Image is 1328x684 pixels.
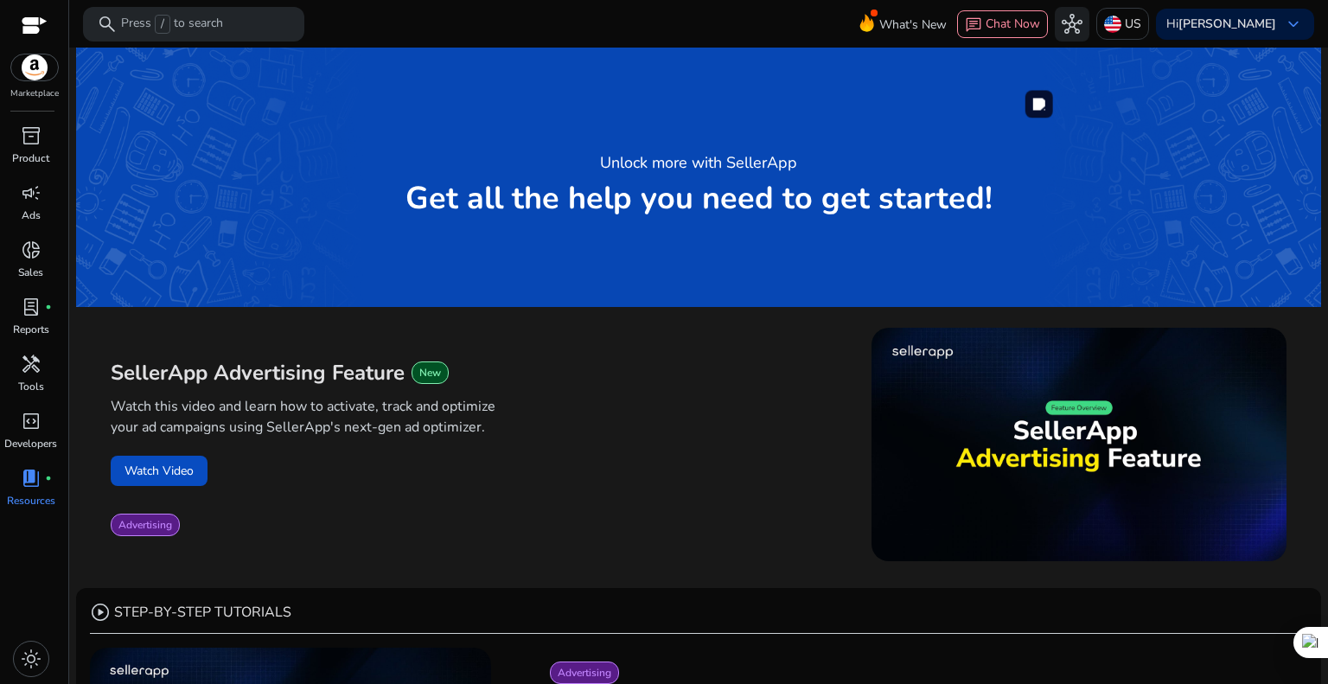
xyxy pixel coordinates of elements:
span: play_circle [90,602,111,623]
span: handyman [21,354,41,374]
span: Chat Now [986,16,1040,32]
span: SellerApp Advertising Feature [111,359,405,387]
button: Watch Video [111,456,207,486]
span: donut_small [21,240,41,260]
span: search [97,14,118,35]
span: campaign [21,182,41,203]
span: lab_profile [21,297,41,317]
span: Advertising [558,666,611,680]
span: / [155,15,170,34]
p: Tools [18,379,44,394]
span: inventory_2 [21,125,41,146]
span: chat [965,16,982,34]
span: New [419,366,441,380]
p: Ads [22,208,41,223]
p: Product [12,150,49,166]
p: Sales [18,265,43,280]
p: US [1125,9,1141,39]
span: code_blocks [21,411,41,431]
p: Developers [4,436,57,451]
button: chatChat Now [957,10,1048,38]
p: Hi [1166,18,1276,30]
span: light_mode [21,649,41,669]
p: Press to search [121,15,223,34]
p: Marketplace [10,87,59,100]
img: maxresdefault.jpg [871,328,1286,561]
p: Get all the help you need to get started! [405,182,993,216]
b: [PERSON_NAME] [1178,16,1276,32]
span: hub [1062,14,1082,35]
div: STEP-BY-STEP TUTORIALS [90,602,291,623]
p: Reports [13,322,49,337]
img: us.svg [1104,16,1121,33]
span: What's New [879,10,947,40]
p: Watch this video and learn how to activate, track and optimize your ad campaigns using SellerApp'... [111,396,502,438]
span: fiber_manual_record [45,475,52,482]
span: keyboard_arrow_down [1283,14,1304,35]
button: hub [1055,7,1089,42]
img: amazon.svg [11,54,58,80]
span: book_4 [21,468,41,489]
span: fiber_manual_record [45,304,52,310]
p: Resources [7,493,55,508]
span: Advertising [118,518,172,532]
h3: Unlock more with SellerApp [600,150,797,175]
